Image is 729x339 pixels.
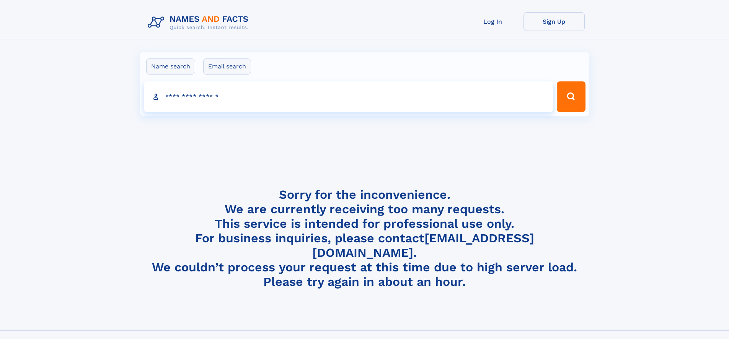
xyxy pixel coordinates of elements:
[312,231,534,260] a: [EMAIL_ADDRESS][DOMAIN_NAME]
[146,58,195,75] label: Name search
[524,12,585,31] a: Sign Up
[144,81,554,112] input: search input
[203,58,251,75] label: Email search
[145,12,255,33] img: Logo Names and Facts
[557,81,585,112] button: Search Button
[462,12,524,31] a: Log In
[145,187,585,289] h4: Sorry for the inconvenience. We are currently receiving too many requests. This service is intend...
